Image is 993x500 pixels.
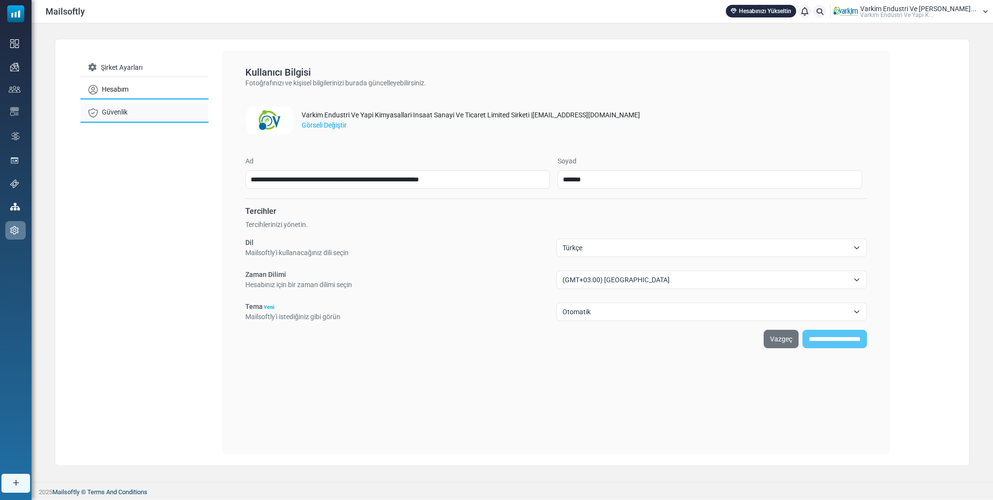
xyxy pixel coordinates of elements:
[10,107,19,116] img: email-templates-icon.svg
[860,5,977,12] span: Varkim Endustri Ve [PERSON_NAME]...
[833,4,858,19] img: User Logo
[10,226,19,235] img: settings-icon.svg
[245,96,294,145] img: V%20Logo.jpg
[860,12,933,18] span: Varki̇m Endüstri̇ Ve Yapi K...
[10,179,19,188] img: support-icon.svg
[80,81,208,99] a: Hesabım
[80,103,208,122] a: Güvenlik
[302,110,640,120] div: Varkim Endustri Ve Yapi Kimyasallari Insaat Sanayi Ve Ticaret Limited Sirketi | [EMAIL_ADDRESS][D...
[245,280,352,290] p: Hesabınız için bir zaman dilimi seçin
[562,306,849,318] span: Otomatik
[10,63,19,71] img: campaigns-icon.png
[10,130,21,142] img: workflow.svg
[245,270,286,280] label: Zaman Dilimi
[245,79,426,87] span: Fotoğrafınızı ve kişisel bilgilerinizi burada güncelleyebilirsiniz.
[764,330,799,348] a: Vazgeç
[562,242,849,254] span: Türkçe
[52,488,86,496] a: Mailsoftly ©
[80,59,208,77] a: Şirket Ayarları
[10,156,19,165] img: landing_pages.svg
[245,238,254,248] label: Dil
[7,5,24,22] img: mailsoftly_icon_blue_white.svg
[302,120,347,130] label: Görseli Değiştir
[245,66,867,78] h5: Kullanıcı Bilgisi
[245,302,278,312] label: Tema
[9,86,20,93] img: contacts-icon.svg
[245,312,340,322] p: Mailsoftly'i istediğiniz gibi görün
[556,271,867,289] span: (GMT+03:00) Istanbul
[562,274,849,286] span: (GMT+03:00) Istanbul
[46,5,85,18] span: Mailsoftly
[556,239,867,257] span: Türkçe
[556,303,867,321] span: Otomatik
[245,221,308,228] span: Tercihlerinizi yönetin.
[245,248,349,258] p: Mailsoftly'i kullanacağınız dili seçin
[87,488,147,496] a: Terms And Conditions
[833,4,988,19] a: User Logo Varkim Endustri Ve [PERSON_NAME]... Varki̇m Endüstri̇ Ve Yapi K...
[726,5,796,17] a: Hesabınızı Yükseltin
[10,39,19,48] img: dashboard-icon.svg
[87,488,147,496] span: translation missing: tr.layouts.footer.terms_and_conditions
[558,156,577,166] label: Soyad
[32,482,993,500] footer: 2025
[245,207,867,216] h6: Tercihler
[263,305,278,312] div: Yeni
[245,156,254,166] label: Ad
